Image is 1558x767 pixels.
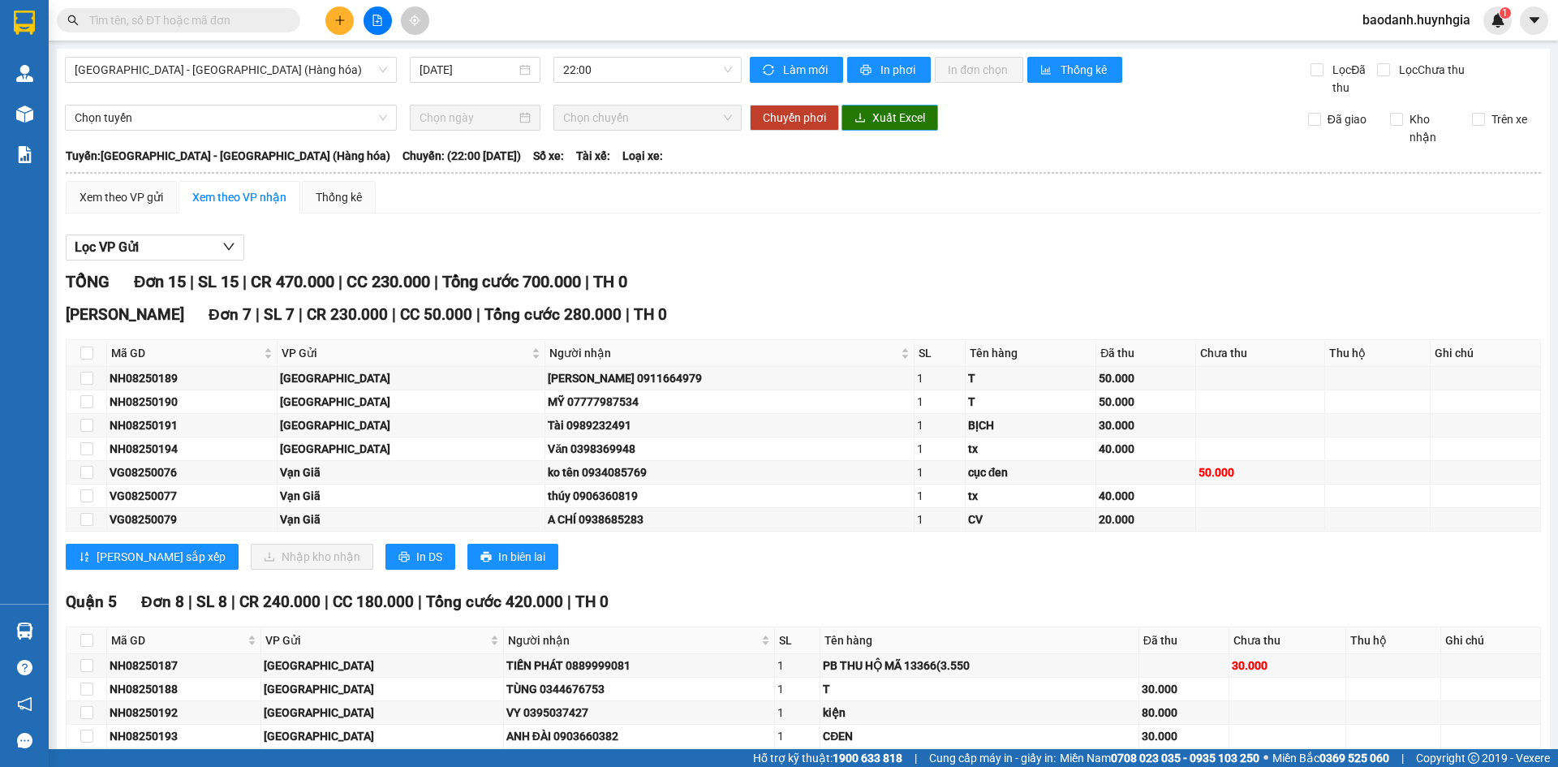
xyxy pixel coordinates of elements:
[75,58,387,82] span: Ninh Hòa - Sài Gòn (Hàng hóa)
[563,106,732,130] span: Chọn chuyến
[1346,627,1441,654] th: Thu hộ
[66,149,390,162] b: Tuyến: [GEOGRAPHIC_DATA] - [GEOGRAPHIC_DATA] (Hàng hóa)
[280,463,542,481] div: Vạn Giã
[243,272,247,291] span: |
[753,749,902,767] span: Hỗ trợ kỹ thuật:
[188,592,192,611] span: |
[110,487,274,505] div: VG08250077
[280,487,542,505] div: Vạn Giã
[398,551,410,564] span: printer
[929,749,1056,767] span: Cung cấp máy in - giấy in:
[777,680,817,698] div: 1
[75,237,139,257] span: Lọc VP Gửi
[763,64,777,77] span: sync
[392,305,396,324] span: |
[1325,340,1430,367] th: Thu hộ
[107,437,278,461] td: NH08250194
[16,623,33,640] img: warehouse-icon
[854,112,866,125] span: download
[265,631,487,649] span: VP Gửi
[917,511,962,528] div: 1
[968,369,1094,387] div: T
[872,109,925,127] span: Xuất Excel
[476,305,480,324] span: |
[420,61,516,79] input: 13/08/2025
[917,369,962,387] div: 1
[1319,752,1389,765] strong: 0369 525 060
[107,678,261,701] td: NH08250188
[110,657,258,674] div: NH08250187
[823,704,1136,722] div: kiện
[917,487,962,505] div: 1
[338,272,342,291] span: |
[261,678,504,701] td: Ninh Hòa
[968,416,1094,434] div: BỊCH
[841,105,938,131] button: downloadXuất Excel
[134,272,186,291] span: Đơn 15
[823,657,1136,674] div: PB THU HỘ MÃ 13366(3.550
[17,660,32,675] span: question-circle
[820,627,1139,654] th: Tên hàng
[110,727,258,745] div: NH08250193
[251,544,373,570] button: downloadNhập kho nhận
[498,548,545,566] span: In biên lai
[264,305,295,324] span: SL 7
[1392,61,1467,79] span: Lọc Chưa thu
[107,390,278,414] td: NH08250190
[333,592,414,611] span: CC 180.000
[1142,680,1226,698] div: 30.000
[968,487,1094,505] div: tx
[111,631,244,649] span: Mã GD
[346,272,430,291] span: CC 230.000
[917,463,962,481] div: 1
[16,65,33,82] img: warehouse-icon
[1520,6,1548,35] button: caret-down
[17,696,32,712] span: notification
[107,701,261,725] td: NH08250192
[467,544,558,570] button: printerIn biên lai
[506,704,772,722] div: VY 0395037427
[110,680,258,698] div: NH08250188
[1027,57,1122,83] button: bar-chartThống kê
[1232,657,1343,674] div: 30.000
[420,109,516,127] input: Chọn ngày
[506,680,772,698] div: TÙNG 0344676753
[66,305,184,324] span: [PERSON_NAME]
[1229,627,1346,654] th: Chưa thu
[593,272,627,291] span: TH 0
[278,461,545,485] td: Vạn Giã
[16,106,33,123] img: warehouse-icon
[917,393,962,411] div: 1
[634,305,667,324] span: TH 0
[66,592,117,611] span: Quận 5
[307,305,388,324] span: CR 230.000
[325,6,354,35] button: plus
[1099,369,1193,387] div: 50.000
[198,272,239,291] span: SL 15
[401,6,429,35] button: aim
[17,733,32,748] span: message
[299,305,303,324] span: |
[480,551,492,564] span: printer
[261,725,504,748] td: Ninh Hòa
[1431,340,1541,367] th: Ghi chú
[264,704,501,722] div: [GEOGRAPHIC_DATA]
[278,390,545,414] td: Ninh Hòa
[777,704,817,722] div: 1
[1096,340,1196,367] th: Đã thu
[1502,7,1508,19] span: 1
[16,146,33,163] img: solution-icon
[239,592,321,611] span: CR 240.000
[585,272,589,291] span: |
[190,272,194,291] span: |
[966,340,1097,367] th: Tên hàng
[1527,13,1542,28] span: caret-down
[442,272,581,291] span: Tổng cước 700.000
[14,11,35,35] img: logo-vxr
[280,440,542,458] div: [GEOGRAPHIC_DATA]
[880,61,918,79] span: In phơi
[1485,110,1534,128] span: Trên xe
[107,367,278,390] td: NH08250189
[264,680,501,698] div: [GEOGRAPHIC_DATA]
[1099,440,1193,458] div: 40.000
